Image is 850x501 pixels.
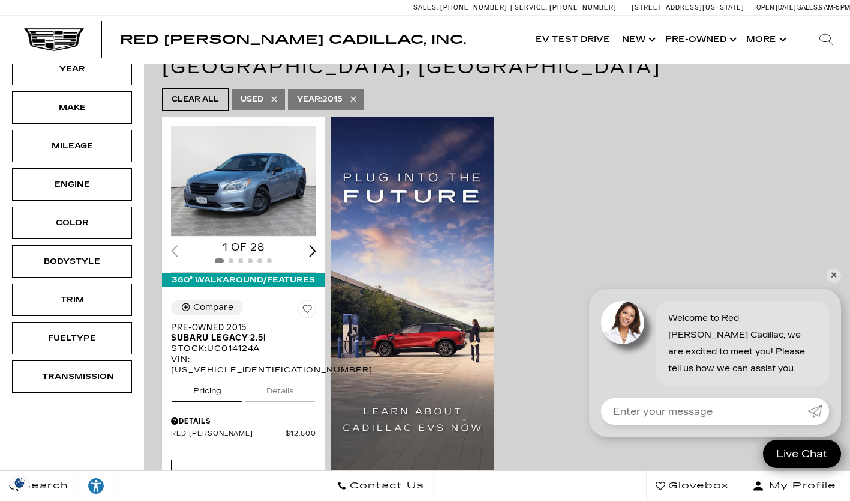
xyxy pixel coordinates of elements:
[171,323,307,333] span: Pre-Owned 2015
[172,375,242,402] button: pricing tab
[12,168,132,201] div: EngineEngine
[6,476,34,489] section: Click to Open Cookie Consent Modal
[632,4,744,11] a: [STREET_ADDRESS][US_STATE]
[78,477,114,495] div: Explore your accessibility options
[659,16,740,64] a: Pre-Owned
[171,430,316,439] a: Red [PERSON_NAME] $12,500
[78,471,115,501] a: Explore your accessibility options
[19,478,68,494] span: Search
[171,354,316,375] div: VIN: [US_VEHICLE_IDENTIFICATION_NUMBER]
[510,4,620,11] a: Service: [PHONE_NUMBER]
[309,245,316,257] div: Next slide
[12,322,132,354] div: FueltypeFueltype
[286,430,316,439] span: $12,500
[171,333,307,343] span: Subaru Legacy 2.5i
[756,4,796,11] span: Open [DATE]
[12,245,132,278] div: BodystyleBodystyle
[413,4,510,11] a: Sales: [PHONE_NUMBER]
[12,53,132,85] div: YearYear
[770,447,834,461] span: Live Chat
[328,471,434,501] a: Contact Us
[12,284,132,316] div: TrimTrim
[347,478,424,494] span: Contact Us
[12,91,132,124] div: MakeMake
[297,92,343,107] span: 2015
[171,126,319,237] div: 1 / 2
[42,62,102,76] div: Year
[171,300,243,315] button: Compare Vehicle
[740,16,790,64] button: More
[42,139,102,153] div: Mileage
[24,28,84,51] img: Cadillac Dark Logo with Cadillac White Text
[196,469,291,482] div: Start Your Deal
[42,293,102,306] div: Trim
[120,32,466,47] span: Red [PERSON_NAME] Cadillac, Inc.
[802,16,850,64] div: Search
[171,416,316,427] div: Pricing Details - Pre-Owned 2015 Subaru Legacy 2.5i
[763,440,841,468] a: Live Chat
[12,130,132,162] div: MileageMileage
[42,332,102,345] div: Fueltype
[245,375,315,402] button: details tab
[665,478,729,494] span: Glovebox
[601,398,807,425] input: Enter your message
[42,216,102,229] div: Color
[162,32,661,78] span: 1 Vehicle for Sale in [US_STATE][GEOGRAPHIC_DATA], [GEOGRAPHIC_DATA]
[764,478,836,494] span: My Profile
[171,126,319,237] img: 2015 Subaru Legacy 2.5i 1
[193,302,233,313] div: Compare
[162,273,325,287] div: 360° WalkAround/Features
[12,207,132,239] div: ColorColor
[298,300,316,323] button: Save Vehicle
[440,4,507,11] span: [PHONE_NUMBER]
[549,4,617,11] span: [PHONE_NUMBER]
[12,360,132,393] div: TransmissionTransmission
[42,255,102,268] div: Bodystyle
[241,92,263,107] span: Used
[120,34,466,46] a: Red [PERSON_NAME] Cadillac, Inc.
[172,92,219,107] span: Clear All
[42,101,102,114] div: Make
[6,476,34,489] img: Opt-Out Icon
[171,241,316,254] div: 1 of 28
[42,370,102,383] div: Transmission
[797,4,819,11] span: Sales:
[42,178,102,191] div: Engine
[616,16,659,64] a: New
[530,16,616,64] a: EV Test Drive
[738,471,850,501] button: Open user profile menu
[171,430,286,439] span: Red [PERSON_NAME]
[646,471,738,501] a: Glovebox
[601,301,644,344] img: Agent profile photo
[171,343,316,354] div: Stock : UC014124A
[171,460,316,492] div: Start Your Deal
[171,323,316,343] a: Pre-Owned 2015Subaru Legacy 2.5i
[413,4,438,11] span: Sales:
[807,398,829,425] a: Submit
[819,4,850,11] span: 9 AM-6 PM
[656,301,829,386] div: Welcome to Red [PERSON_NAME] Cadillac, we are excited to meet you! Please tell us how we can assi...
[515,4,548,11] span: Service:
[297,95,322,103] span: Year :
